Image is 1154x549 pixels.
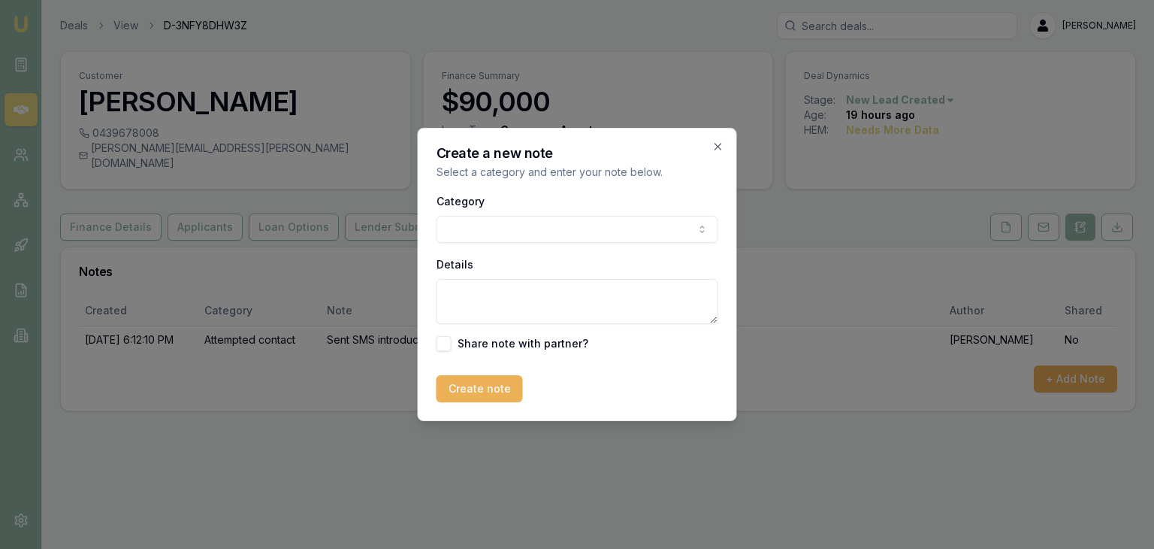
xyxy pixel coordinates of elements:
[437,147,718,160] h2: Create a new note
[437,375,523,402] button: Create note
[458,338,588,349] label: Share note with partner?
[437,258,473,271] label: Details
[437,195,485,208] label: Category
[437,165,718,180] p: Select a category and enter your note below.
